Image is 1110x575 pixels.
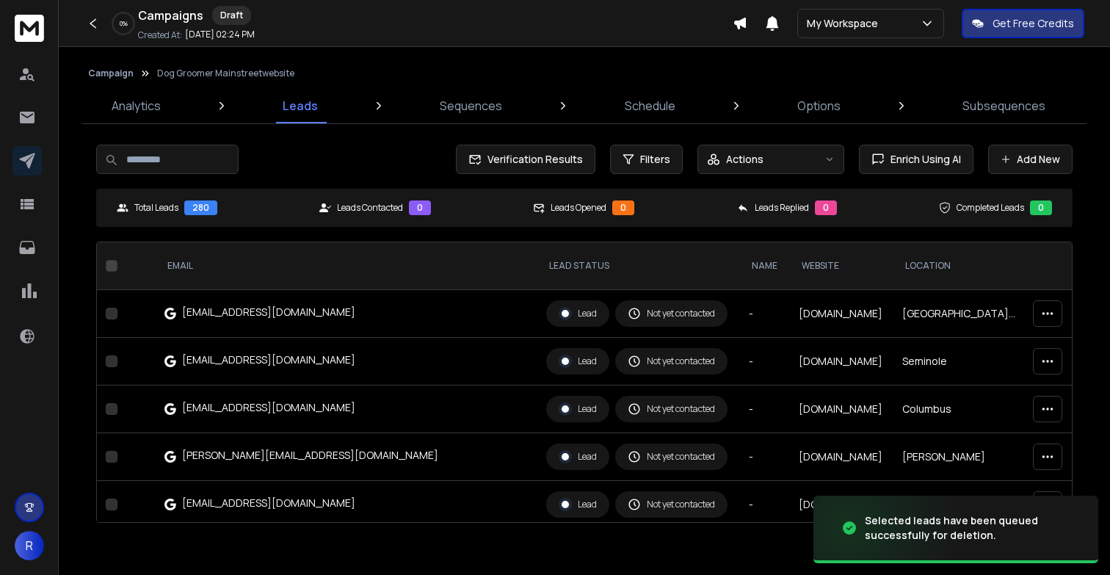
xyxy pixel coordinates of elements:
[559,355,597,368] div: Lead
[790,481,893,529] td: [DOMAIN_NAME]
[134,202,178,214] p: Total Leads
[893,481,1024,529] td: [US_STATE]
[15,531,44,560] button: R
[640,152,670,167] span: Filters
[962,97,1045,115] p: Subsequences
[182,496,355,510] div: [EMAIL_ADDRESS][DOMAIN_NAME]
[482,152,583,167] span: Verification Results
[628,355,715,368] div: Not yet contacted
[182,448,438,463] div: [PERSON_NAME][EMAIL_ADDRESS][DOMAIN_NAME]
[628,307,715,320] div: Not yet contacted
[431,88,511,123] a: Sequences
[156,242,537,290] th: EMAIL
[610,145,683,174] button: Filters
[815,200,837,215] div: 0
[1030,200,1052,215] div: 0
[559,402,597,416] div: Lead
[551,202,606,214] p: Leads Opened
[797,97,841,115] p: Options
[957,202,1024,214] p: Completed Leads
[988,145,1073,174] button: Add New
[893,338,1024,386] td: Seminole
[740,290,790,338] td: -
[954,88,1054,123] a: Subsequences
[283,97,318,115] p: Leads
[625,97,675,115] p: Schedule
[865,513,1081,543] div: Selected leads have been queued successfully for deletion.
[893,242,1024,290] th: location
[893,386,1024,433] td: Columbus
[274,88,327,123] a: Leads
[790,338,893,386] td: [DOMAIN_NAME]
[807,16,884,31] p: My Workspace
[182,305,355,319] div: [EMAIL_ADDRESS][DOMAIN_NAME]
[790,433,893,481] td: [DOMAIN_NAME]
[740,433,790,481] td: -
[616,88,684,123] a: Schedule
[157,68,294,79] p: Dog Groomer Mainstreetwebsite
[813,485,960,572] img: image
[559,450,597,463] div: Lead
[559,307,597,320] div: Lead
[962,9,1084,38] button: Get Free Credits
[790,386,893,433] td: [DOMAIN_NAME]
[440,97,502,115] p: Sequences
[182,400,355,415] div: [EMAIL_ADDRESS][DOMAIN_NAME]
[628,402,715,416] div: Not yet contacted
[88,68,134,79] button: Campaign
[726,152,763,167] p: Actions
[740,338,790,386] td: -
[112,97,161,115] p: Analytics
[628,498,715,511] div: Not yet contacted
[120,19,128,28] p: 0 %
[628,450,715,463] div: Not yet contacted
[138,7,203,24] h1: Campaigns
[893,290,1024,338] td: [GEOGRAPHIC_DATA][PERSON_NAME]
[103,88,170,123] a: Analytics
[612,200,634,215] div: 0
[755,202,809,214] p: Leads Replied
[185,29,255,40] p: [DATE] 02:24 PM
[456,145,595,174] button: Verification Results
[885,152,961,167] span: Enrich Using AI
[893,433,1024,481] td: [PERSON_NAME]
[790,242,893,290] th: website
[740,386,790,433] td: -
[184,200,217,215] div: 280
[790,290,893,338] td: [DOMAIN_NAME]
[409,200,431,215] div: 0
[788,88,849,123] a: Options
[537,242,740,290] th: LEAD STATUS
[740,481,790,529] td: -
[993,16,1074,31] p: Get Free Credits
[182,352,355,367] div: [EMAIL_ADDRESS][DOMAIN_NAME]
[859,145,973,174] button: Enrich Using AI
[337,202,403,214] p: Leads Contacted
[212,6,251,25] div: Draft
[559,498,597,511] div: Lead
[138,29,182,41] p: Created At:
[740,242,790,290] th: NAME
